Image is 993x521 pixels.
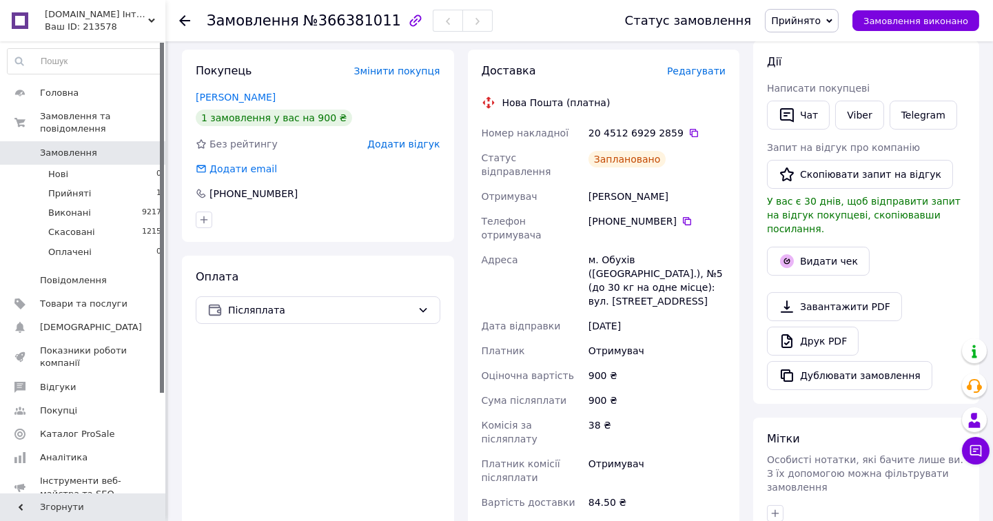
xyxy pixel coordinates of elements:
[586,363,728,388] div: 900 ₴
[767,327,859,356] a: Друк PDF
[625,14,752,28] div: Статус замовлення
[482,127,569,139] span: Номер накладної
[482,64,536,77] span: Доставка
[767,160,953,189] button: Скопіювати запит на відгук
[667,65,726,76] span: Редагувати
[367,139,440,150] span: Додати відгук
[303,12,401,29] span: №366381011
[40,475,127,500] span: Інструменти веб-майстра та SEO
[499,96,614,110] div: Нова Пошта (платна)
[40,298,127,310] span: Товари та послуги
[40,428,114,440] span: Каталог ProSale
[196,92,276,103] a: [PERSON_NAME]
[40,381,76,394] span: Відгуки
[40,147,97,159] span: Замовлення
[194,162,278,176] div: Додати email
[863,16,968,26] span: Замовлення виконано
[48,226,95,238] span: Скасовані
[40,321,142,334] span: [DEMOGRAPHIC_DATA]
[48,207,91,219] span: Виконані
[40,110,165,135] span: Замовлення та повідомлення
[835,101,883,130] a: Viber
[586,413,728,451] div: 38 ₴
[354,65,440,76] span: Змінити покупця
[196,270,238,283] span: Оплата
[156,168,161,181] span: 0
[156,187,161,200] span: 1
[482,152,551,177] span: Статус відправлення
[208,187,299,201] div: [PHONE_NUMBER]
[588,126,726,140] div: 20 4512 6929 2859
[48,246,92,258] span: Оплачені
[767,432,800,445] span: Мітки
[771,15,821,26] span: Прийнято
[482,370,574,381] span: Оціночна вартість
[962,437,990,464] button: Чат з покупцем
[40,405,77,417] span: Покупці
[208,162,278,176] div: Додати email
[767,101,830,130] button: Чат
[228,303,412,318] span: Післяплата
[48,168,68,181] span: Нові
[40,451,88,464] span: Аналітика
[482,395,567,406] span: Сума післяплати
[40,274,107,287] span: Повідомлення
[767,292,902,321] a: Завантажити PDF
[586,388,728,413] div: 900 ₴
[767,361,932,390] button: Дублювати замовлення
[588,151,666,167] div: Заплановано
[482,497,575,508] span: Вартість доставки
[852,10,979,31] button: Замовлення виконано
[767,142,920,153] span: Запит на відгук про компанію
[179,14,190,28] div: Повернутися назад
[482,320,561,331] span: Дата відправки
[586,314,728,338] div: [DATE]
[767,55,781,68] span: Дії
[767,247,870,276] button: Видати чек
[48,187,91,200] span: Прийняті
[586,451,728,490] div: Отримувач
[40,345,127,369] span: Показники роботи компанії
[482,254,518,265] span: Адреса
[482,191,538,202] span: Отримувач
[767,83,870,94] span: Написати покупцеві
[40,87,79,99] span: Головна
[588,214,726,228] div: [PHONE_NUMBER]
[586,247,728,314] div: м. Обухів ([GEOGRAPHIC_DATA].), №5 (до 30 кг на одне місце): вул. [STREET_ADDRESS]
[156,246,161,258] span: 0
[209,139,278,150] span: Без рейтингу
[586,338,728,363] div: Отримувач
[767,196,961,234] span: У вас є 30 днів, щоб відправити запит на відгук покупцеві, скопіювавши посилання.
[45,8,148,21] span: DZHINESTRA.com.ua Інтернет-магазин Сумки Одяг Рюкзаки
[482,458,560,483] span: Платник комісії післяплати
[586,490,728,515] div: 84.50 ₴
[482,345,525,356] span: Платник
[142,226,161,238] span: 1215
[890,101,957,130] a: Telegram
[196,64,252,77] span: Покупець
[142,207,161,219] span: 9217
[196,110,352,126] div: 1 замовлення у вас на 900 ₴
[586,184,728,209] div: [PERSON_NAME]
[482,420,538,445] span: Комісія за післяплату
[45,21,165,33] div: Ваш ID: 213578
[767,454,963,493] span: Особисті нотатки, які бачите лише ви. З їх допомогою можна фільтрувати замовлення
[482,216,542,241] span: Телефон отримувача
[8,49,162,74] input: Пошук
[207,12,299,29] span: Замовлення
